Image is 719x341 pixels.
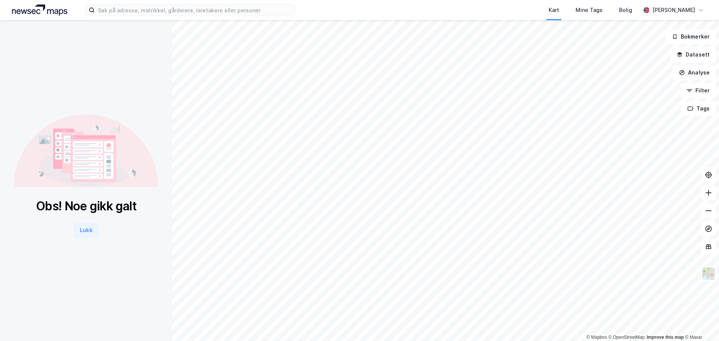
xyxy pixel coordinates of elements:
button: Bokmerker [665,29,716,44]
div: Kontrollprogram for chat [682,305,719,341]
button: Filter [680,83,716,98]
button: Lukk [73,223,98,238]
a: OpenStreetMap [609,335,645,340]
button: Tags [681,101,716,116]
iframe: Chat Widget [682,305,719,341]
button: Analyse [673,65,716,80]
a: Mapbox [586,335,607,340]
img: logo.a4113a55bc3d86da70a041830d287a7e.svg [12,4,67,16]
div: [PERSON_NAME] [652,6,695,15]
a: Improve this map [647,335,684,340]
input: Søk på adresse, matrikkel, gårdeiere, leietakere eller personer [95,4,295,16]
button: Datasett [670,47,716,62]
div: Kart [549,6,559,15]
img: Z [701,267,716,281]
div: Bolig [619,6,632,15]
div: Obs! Noe gikk galt [36,199,137,214]
div: Mine Tags [576,6,603,15]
